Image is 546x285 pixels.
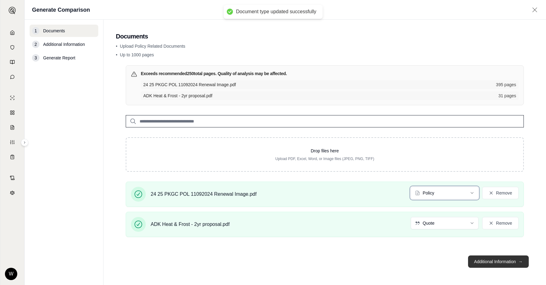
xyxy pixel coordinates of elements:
[32,27,39,34] div: 1
[496,82,516,88] span: 395 pages
[141,70,287,77] h3: Exceeds recommended 250 total pages. Quality of analysis may be affected.
[2,70,23,84] a: Chat
[43,55,75,61] span: Generate Report
[2,171,23,185] a: Contract Analysis
[9,7,16,14] img: Expand sidebar
[21,139,28,146] button: Expand sidebar
[32,41,39,48] div: 2
[518,259,523,265] span: →
[482,217,519,229] button: Remove
[498,93,516,99] span: 31 pages
[2,55,23,69] a: Prompt Library
[116,44,117,49] span: •
[120,52,154,57] span: Up to 1000 pages
[2,26,23,39] a: Home
[136,156,513,161] p: Upload PDF, Excel, Word, or Image files (JPEG, PNG, TIFF)
[151,191,257,198] span: 24 25 PKGC POL 11092024 Renewal Image.pdf
[2,150,23,164] a: Coverage Table
[5,268,17,280] div: W
[2,186,23,199] a: Legal Search Engine
[468,255,529,268] button: Additional Information→
[143,93,495,99] span: ADK Heat & Frost - 2yr proposal.pdf
[116,32,534,41] h2: Documents
[6,4,18,17] button: Expand sidebar
[2,121,23,134] a: Claim Coverage
[43,41,85,47] span: Additional Information
[32,54,39,62] div: 3
[2,91,23,105] a: Single Policy
[2,135,23,149] a: Custom Report
[2,41,23,54] a: Documents Vault
[43,28,65,34] span: Documents
[136,148,513,154] p: Drop files here
[236,9,316,15] div: Document type updated successfully
[151,221,230,228] span: ADK Heat & Frost - 2yr proposal.pdf
[120,44,185,49] span: Upload Policy Related Documents
[116,52,117,57] span: •
[143,82,492,88] span: 24 25 PKGC POL 11092024 Renewal Image.pdf
[482,187,519,199] button: Remove
[2,106,23,119] a: Policy Comparisons
[32,6,90,14] h1: Generate Comparison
